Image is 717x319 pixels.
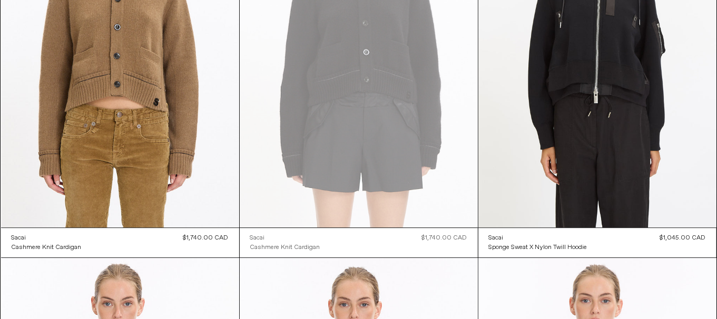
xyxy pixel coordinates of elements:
div: $1,045.00 CAD [660,233,706,243]
a: Sacai [12,233,82,243]
a: Sacai [489,233,587,243]
a: Cashmere Knit Cardigan [12,243,82,252]
div: $1,740.00 CAD [183,233,229,243]
div: Sacai [12,234,26,243]
a: Sacai [250,233,320,243]
div: $1,740.00 CAD [422,233,467,243]
a: Sponge Sweat x Nylon Twill Hoodie [489,243,587,252]
a: Cashmere Knit Cardigan [250,243,320,252]
div: Sacai [489,234,504,243]
div: Sacai [250,234,265,243]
